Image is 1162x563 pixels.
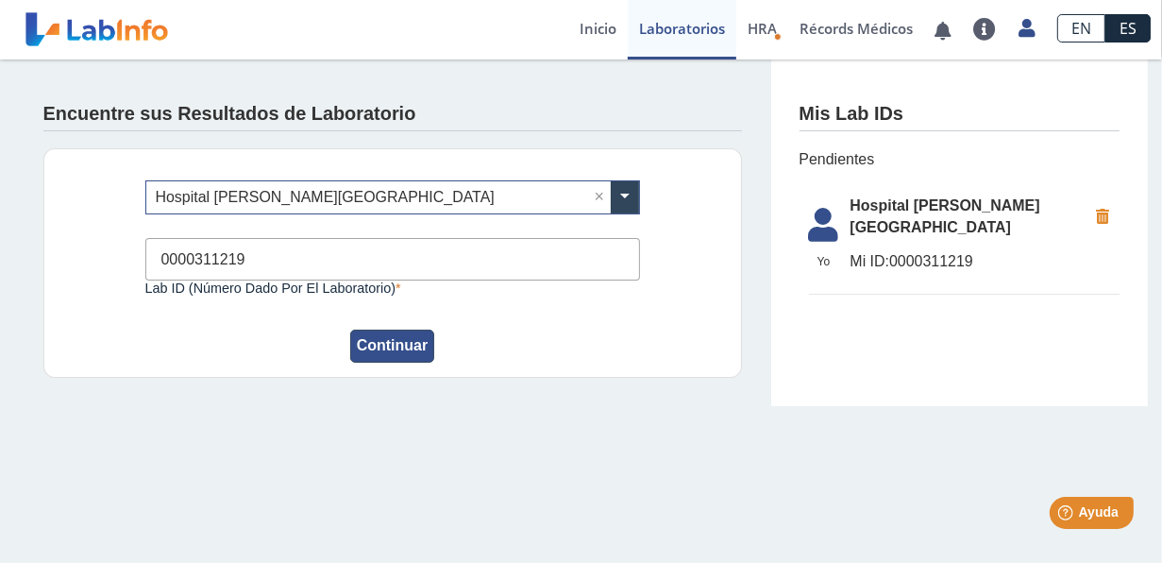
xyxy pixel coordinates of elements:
span: Mi ID: [850,253,890,269]
label: Lab ID (número dado por el laboratorio) [145,281,640,296]
h4: Encuentre sus Resultados de Laboratorio [43,103,416,126]
span: 0000311219 [850,250,1087,273]
span: Yo [798,253,850,270]
span: Pendientes [800,148,1120,171]
a: EN [1057,14,1105,43]
button: Continuar [350,330,435,363]
span: Clear all [595,186,611,209]
span: HRA [748,19,777,38]
a: ES [1105,14,1151,43]
span: Hospital [PERSON_NAME][GEOGRAPHIC_DATA] [850,195,1087,240]
iframe: Help widget launcher [994,489,1141,542]
h4: Mis Lab IDs [800,103,904,126]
